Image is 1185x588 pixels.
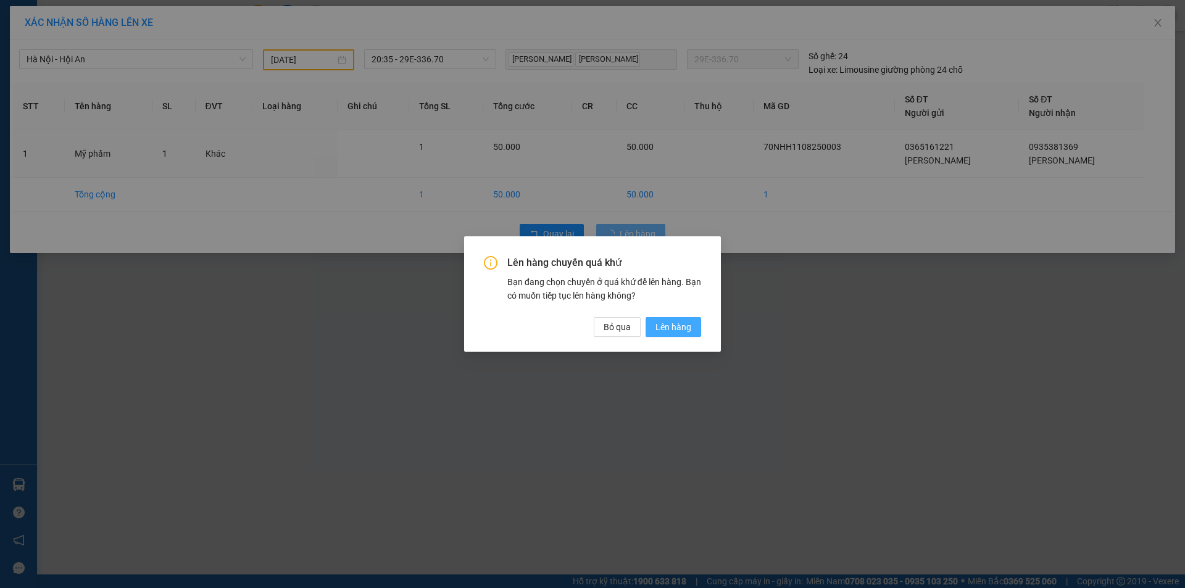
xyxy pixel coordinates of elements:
button: Lên hàng [646,317,701,337]
span: Lên hàng chuyến quá khứ [507,256,701,270]
span: Lên hàng [655,320,691,334]
span: info-circle [484,256,497,270]
span: Bỏ qua [604,320,631,334]
div: Bạn đang chọn chuyến ở quá khứ để lên hàng. Bạn có muốn tiếp tục lên hàng không? [507,275,701,302]
button: Bỏ qua [594,317,641,337]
